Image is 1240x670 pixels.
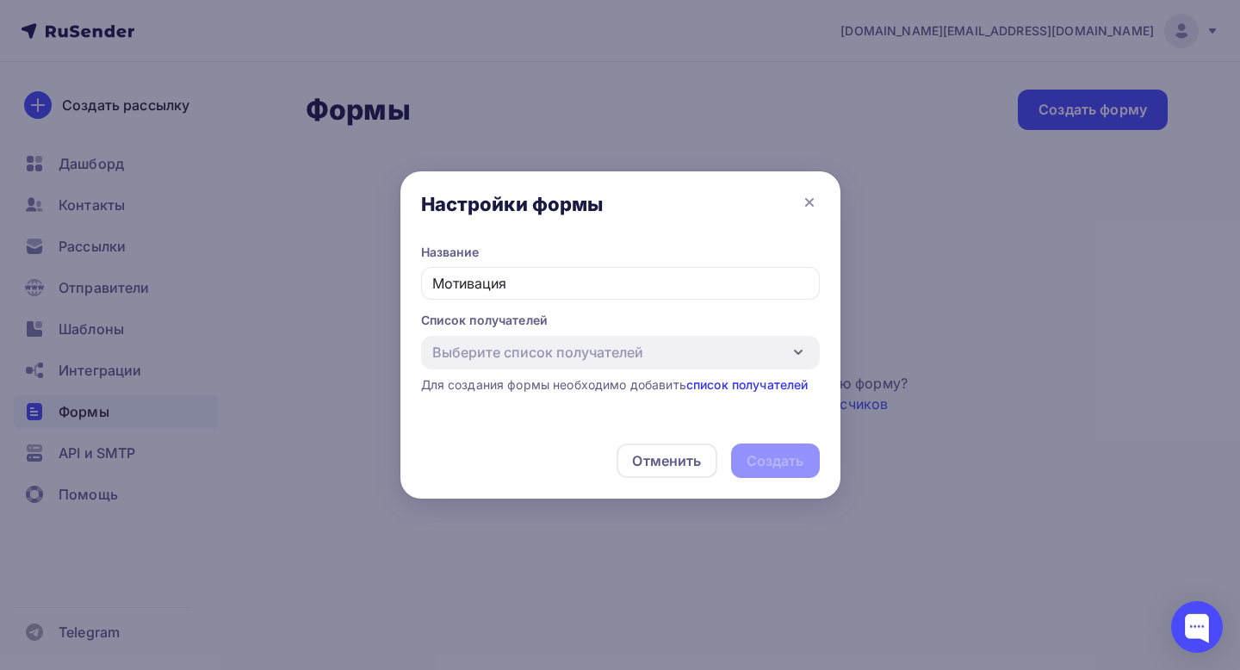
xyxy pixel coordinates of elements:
[421,192,604,216] div: Настройки формы
[686,377,809,392] a: список получателей
[421,267,820,300] input: Укажите название формы
[421,312,820,335] legend: Список получателей
[421,336,820,369] button: Выберите список получателей
[632,450,701,471] div: Отменить
[421,244,820,267] legend: Название
[432,342,643,363] div: Выберите список получателей
[421,376,820,394] div: Для создания формы необходимо добавить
